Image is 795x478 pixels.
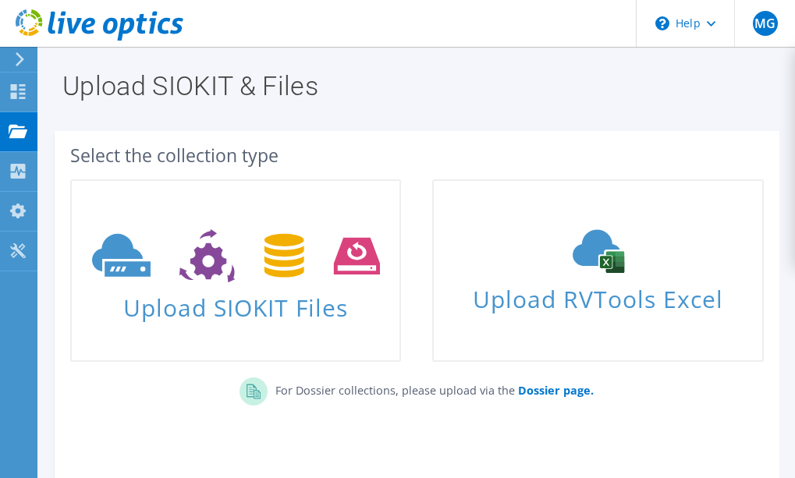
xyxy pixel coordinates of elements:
a: Upload SIOKIT Files [70,179,401,362]
b: Dossier page. [518,383,594,398]
svg: \n [655,16,669,30]
a: Upload RVTools Excel [432,179,763,362]
h1: Upload SIOKIT & Files [62,73,764,99]
span: Upload RVTools Excel [434,278,761,312]
div: Select the collection type [70,147,764,164]
span: Upload SIOKIT Files [72,286,399,320]
p: For Dossier collections, please upload via the [268,377,594,399]
a: Dossier page. [515,383,594,398]
span: MG [753,11,778,36]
